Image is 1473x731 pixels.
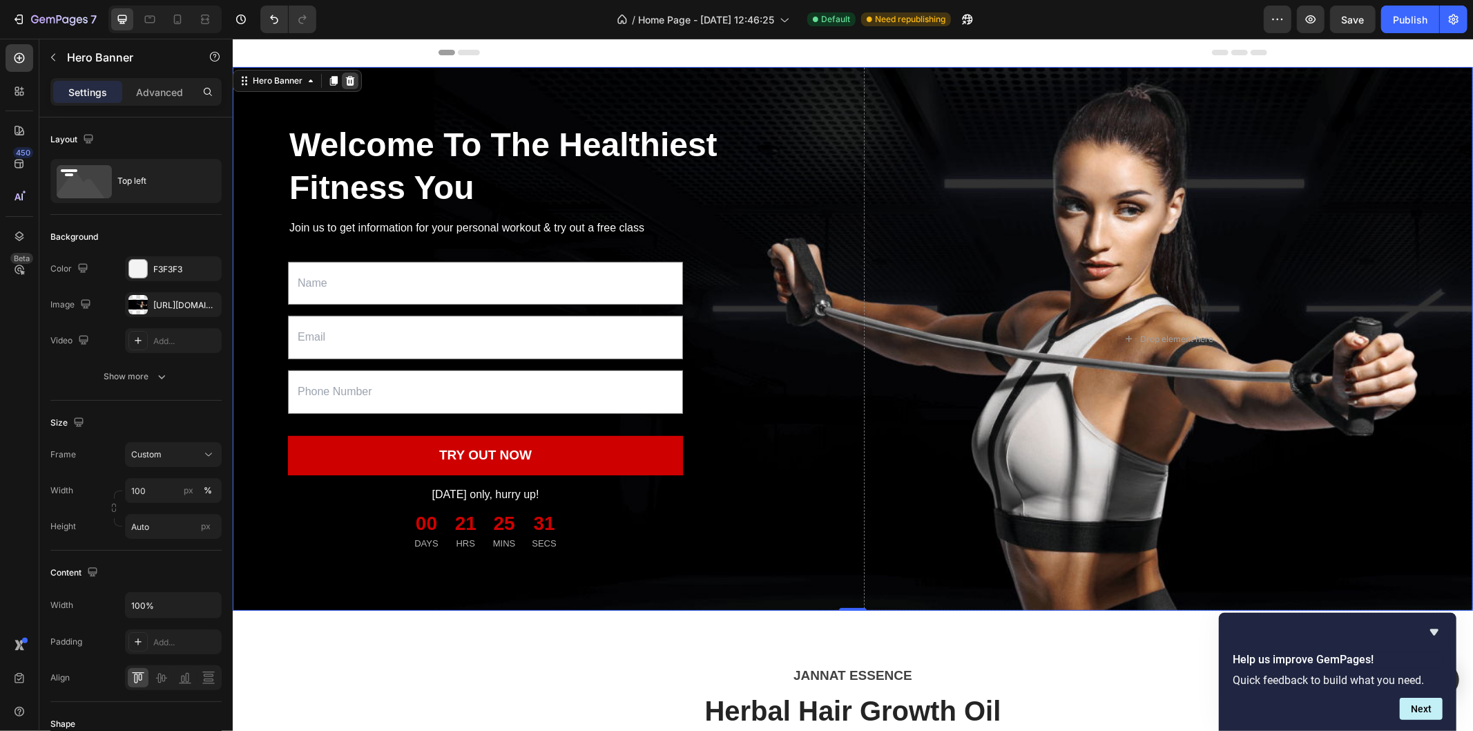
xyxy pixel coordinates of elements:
span: Custom [131,448,162,461]
input: px [125,514,222,539]
div: Align [50,672,70,684]
div: Width [50,599,73,611]
div: Padding [50,636,82,648]
div: Add... [153,335,218,348]
input: px% [125,478,222,503]
h2: Herbal Hair Growth Oil [206,653,1034,692]
button: Publish [1381,6,1439,33]
div: Image [50,296,94,314]
div: [URL][DOMAIN_NAME] [153,299,218,312]
iframe: Design area [233,39,1473,731]
input: Auto [126,593,221,618]
p: SECS [299,498,323,512]
p: MINS [260,498,283,512]
div: Layout [50,131,97,149]
button: 7 [6,6,103,33]
div: 31 [299,473,323,497]
p: Quick feedback to build what you need. [1233,674,1443,687]
p: 7 [90,11,97,28]
div: Hero Banner [17,36,73,48]
span: Default [821,13,850,26]
div: Video [50,332,92,350]
p: Hero Banner [67,49,184,66]
div: Help us improve GemPages! [1233,624,1443,720]
div: px [184,484,193,497]
div: 25 [260,473,283,497]
div: Show more [104,370,169,383]
div: Beta [10,253,33,264]
button: % [180,482,197,499]
label: Height [50,520,76,533]
p: Settings [68,85,107,99]
p: Advanced [136,85,183,99]
button: Show more [50,364,222,389]
div: F3F3F3 [153,263,218,276]
div: Size [50,414,87,433]
span: Need republishing [875,13,945,26]
div: 450 [13,147,33,158]
span: / [632,12,635,27]
span: Save [1342,14,1365,26]
button: Hide survey [1426,624,1443,640]
div: Shape [50,718,75,730]
button: Custom [125,442,222,467]
div: Drop element here [907,295,981,306]
div: Add... [153,636,218,649]
label: Frame [50,448,76,461]
div: Top left [117,165,202,197]
span: Home Page - [DATE] 12:46:25 [638,12,774,27]
div: % [204,484,212,497]
label: Width [50,484,73,497]
span: px [201,521,211,531]
div: Background [50,231,98,243]
button: Next question [1400,698,1443,720]
div: Content [50,564,101,582]
div: Undo/Redo [260,6,316,33]
button: px [200,482,216,499]
div: Publish [1393,12,1427,27]
h2: Help us improve GemPages! [1233,652,1443,668]
div: Color [50,260,91,278]
button: Save [1330,6,1376,33]
p: JANNAT ESSENCE [207,629,1033,646]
